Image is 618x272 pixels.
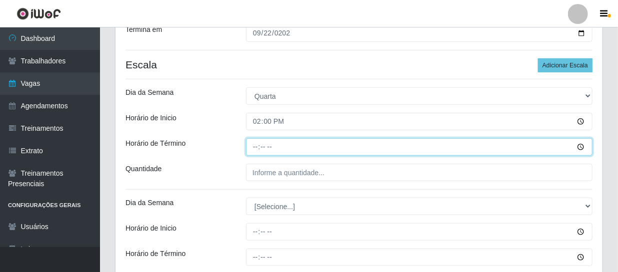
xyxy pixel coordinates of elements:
label: Quantidade [125,164,161,174]
input: Informe a quantidade... [246,164,592,181]
input: 00:00 [246,249,592,266]
input: 00/00/0000 [246,24,592,42]
h4: Escala [125,58,592,71]
label: Dia da Semana [125,87,174,98]
label: Horário de Inicio [125,223,176,234]
img: CoreUI Logo [16,7,61,20]
input: 00:00 [246,138,592,156]
label: Horário de Término [125,138,185,149]
input: 00:00 [246,113,592,130]
input: 00:00 [246,223,592,241]
label: Termina em [125,24,162,35]
label: Horário de Inicio [125,113,176,123]
label: Horário de Término [125,249,185,259]
label: Dia da Semana [125,198,174,208]
button: Adicionar Escala [538,58,592,72]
